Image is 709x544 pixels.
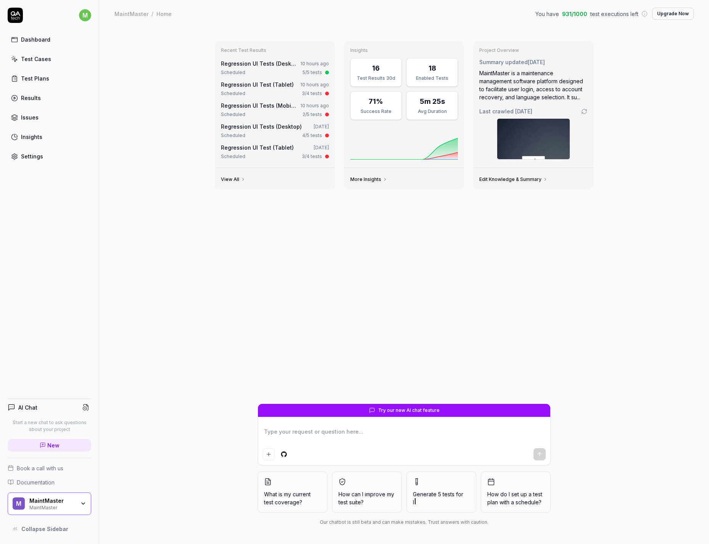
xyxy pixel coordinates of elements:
a: Results [8,90,91,105]
h3: Recent Test Results [221,47,329,53]
div: 5m 25s [420,96,445,107]
div: Scheduled [221,111,245,118]
div: Dashboard [21,36,50,44]
div: 3/4 tests [302,153,322,160]
div: MaintMaster [29,497,75,504]
a: Test Cases [8,52,91,66]
a: Regression UI Tests (Desktop) [221,123,302,130]
div: Scheduled [221,153,245,160]
time: 10 hours ago [300,103,329,108]
a: Regression UI Test (Tablet) [221,144,294,151]
p: Start a new chat to ask questions about your project [8,419,91,433]
div: 18 [429,63,436,73]
button: How can I improve my test suite? [332,471,402,513]
span: m [79,9,91,21]
time: [DATE] [314,145,329,150]
span: M [13,497,25,510]
div: 2/5 tests [303,111,322,118]
a: Regression UI Tests (Desktop)10 hours agoScheduled5/5 tests [219,58,330,77]
div: Test Cases [21,55,51,63]
div: Settings [21,152,43,160]
h3: Insights [350,47,458,53]
a: Regression UI Test (Tablet)[DATE]Scheduled3/4 tests [219,142,330,161]
div: Home [156,10,172,18]
h4: AI Chat [18,404,37,412]
button: Collapse Sidebar [8,521,91,536]
div: Enabled Tests [411,75,453,82]
span: How can I improve my test suite? [338,490,395,506]
span: Generate 5 tests for [413,490,470,506]
time: 10 hours ago [300,82,329,87]
a: Issues [8,110,91,125]
div: Test Results 30d [355,75,397,82]
time: 10 hours ago [300,61,329,66]
button: Generate 5 tests forI [406,471,476,513]
div: Results [21,94,41,102]
span: How do I set up a test plan with a schedule? [487,490,544,506]
a: Edit Knowledge & Summary [479,176,548,182]
button: Add attachment [263,448,275,460]
span: What is my current test coverage? [264,490,321,506]
span: Summary updated [479,59,528,65]
button: How do I set up a test plan with a schedule? [481,471,551,513]
div: Our chatbot is still beta and can make mistakes. Trust answers with caution. [258,519,551,526]
div: MaintMaster [114,10,148,18]
div: Avg Duration [411,108,453,115]
img: Screenshot [497,119,570,159]
div: 5/5 tests [303,69,322,76]
a: Documentation [8,478,91,486]
span: Last crawled [479,107,532,115]
div: Scheduled [221,69,245,76]
a: Settings [8,149,91,164]
span: test executions left [590,10,638,18]
span: New [47,441,60,449]
div: / [151,10,153,18]
a: New [8,439,91,452]
h3: Project Overview [479,47,587,53]
div: 71% [369,96,383,107]
a: Regression UI Tests (Mobile)10 hours agoScheduled2/5 tests [219,100,330,119]
time: [DATE] [528,59,545,65]
div: 16 [372,63,380,73]
a: Regression UI Tests (Desktop) [221,60,302,67]
a: Insights [8,129,91,144]
div: MaintMaster is a maintenance management software platform designed to facilitate user login, acce... [479,69,587,101]
div: Scheduled [221,132,245,139]
div: Insights [21,133,42,141]
span: 931 / 1000 [562,10,587,18]
div: MaintMaster [29,504,75,510]
a: Test Plans [8,71,91,86]
button: MMaintMasterMaintMaster [8,492,91,515]
button: What is my current test coverage? [258,471,327,513]
span: I [413,499,414,505]
time: [DATE] [515,108,532,115]
a: Dashboard [8,32,91,47]
a: More Insights [350,176,387,182]
a: View All [221,176,245,182]
a: Regression UI Tests (Desktop)[DATE]Scheduled4/5 tests [219,121,330,140]
button: m [79,8,91,23]
span: Book a call with us [17,464,63,472]
div: Issues [21,113,39,121]
span: Documentation [17,478,55,486]
time: [DATE] [314,124,329,129]
span: Collapse Sidebar [21,525,68,533]
a: Regression UI Test (Tablet)10 hours agoScheduled3/4 tests [219,79,330,98]
div: 4/5 tests [302,132,322,139]
div: Success Rate [355,108,397,115]
div: 3/4 tests [302,90,322,97]
a: Regression UI Test (Tablet) [221,81,294,88]
button: Upgrade Now [652,8,694,20]
span: Try our new AI chat feature [378,407,440,414]
a: Book a call with us [8,464,91,472]
div: Scheduled [221,90,245,97]
div: Test Plans [21,74,49,82]
a: Go to crawling settings [581,108,587,115]
a: Regression UI Tests (Mobile) [221,102,298,109]
span: You have [535,10,559,18]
